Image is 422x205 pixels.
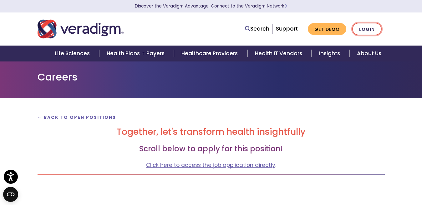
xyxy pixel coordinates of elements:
a: Life Sciences [47,46,99,61]
button: Open CMP widget [3,187,18,202]
a: Insights [312,46,349,61]
h2: Together, let's transform health insightfully [38,127,385,137]
a: Healthcare Providers [174,46,247,61]
a: Get Demo [308,23,346,35]
a: Discover the Veradigm Advantage: Connect to the Veradigm NetworkLearn More [135,3,287,9]
a: ← Back to Open Positions [38,115,116,120]
a: Search [245,25,269,33]
h1: Careers [38,71,385,83]
a: Health IT Vendors [247,46,312,61]
a: About Us [349,46,389,61]
a: Click here to access the job application directly [146,161,275,169]
p: . [38,161,385,169]
img: Veradigm logo [38,19,124,39]
a: Health Plans + Payers [99,46,174,61]
span: Learn More [284,3,287,9]
a: Support [276,25,298,32]
h3: Scroll below to apply for this position! [38,144,385,154]
a: Login [352,23,382,36]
